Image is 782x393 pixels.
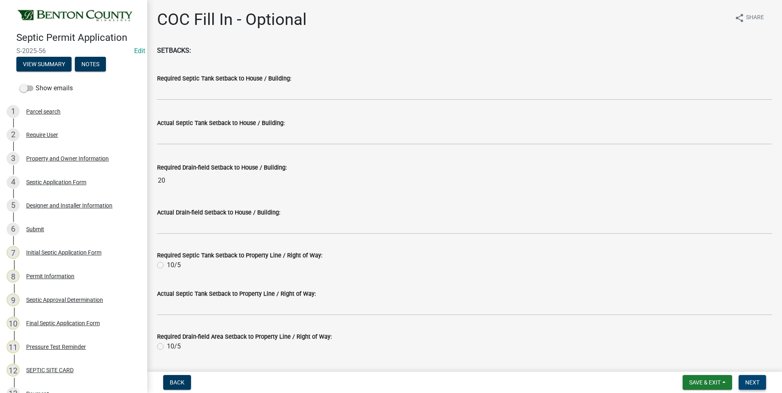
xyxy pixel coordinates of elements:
[7,105,20,118] div: 1
[157,121,285,126] label: Actual Septic Tank Setback to House / Building:
[75,61,106,68] wm-modal-confirm: Notes
[16,47,131,55] span: S-2025-56
[167,342,181,351] label: 10/5
[26,109,61,114] div: Parcel search
[157,291,316,297] label: Actual Septic Tank Setback to Property Line / Right of Way:
[7,176,20,189] div: 4
[746,13,764,23] span: Share
[157,253,322,259] label: Required Septic Tank Setback to Property Line / Right of Way:
[134,47,145,55] a: Edit
[26,344,86,350] div: Pressure Test Reminder
[16,32,141,44] h4: Septic Permit Application
[157,47,191,54] strong: SETBACKS:
[170,379,184,386] span: Back
[26,203,112,208] div: Designer and Installer Information
[7,317,20,330] div: 10
[7,128,20,141] div: 2
[134,47,145,55] wm-modal-confirm: Edit Application Number
[689,379,721,386] span: Save & Exit
[683,375,732,390] button: Save & Exit
[163,375,191,390] button: Back
[7,246,20,259] div: 7
[16,61,72,68] wm-modal-confirm: Summary
[26,367,74,373] div: SEPTIC SITE CARD
[167,260,181,270] label: 10/5
[7,293,20,306] div: 9
[745,379,760,386] span: Next
[157,76,291,82] label: Required Septic Tank Setback to House / Building:
[728,10,771,26] button: shareShare
[7,152,20,165] div: 3
[26,226,44,232] div: Submit
[739,375,766,390] button: Next
[75,57,106,71] button: Notes
[7,223,20,236] div: 6
[16,57,72,71] button: View Summary
[7,364,20,377] div: 12
[7,340,20,353] div: 11
[16,9,134,23] img: Benton County, Minnesota
[26,250,101,255] div: Initial Septic Application Form
[157,334,332,340] label: Required Drain-field Area Setback to Property Line / Right of Way:
[26,132,58,138] div: Require User
[26,156,109,161] div: Property and Owner Information
[20,83,73,93] label: Show emails
[26,297,103,303] div: Septic Approval Determination
[157,210,280,216] label: Actual Drain-field Setback to House / Building:
[7,199,20,212] div: 5
[157,165,287,171] label: Required Drain-field Setback to House / Building:
[26,320,100,326] div: Final Septic Application Form
[26,179,86,185] div: Septic Application Form
[26,273,74,279] div: Permit Information
[7,270,20,283] div: 8
[735,13,744,23] i: share
[157,10,307,29] h1: COC Fill In - Optional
